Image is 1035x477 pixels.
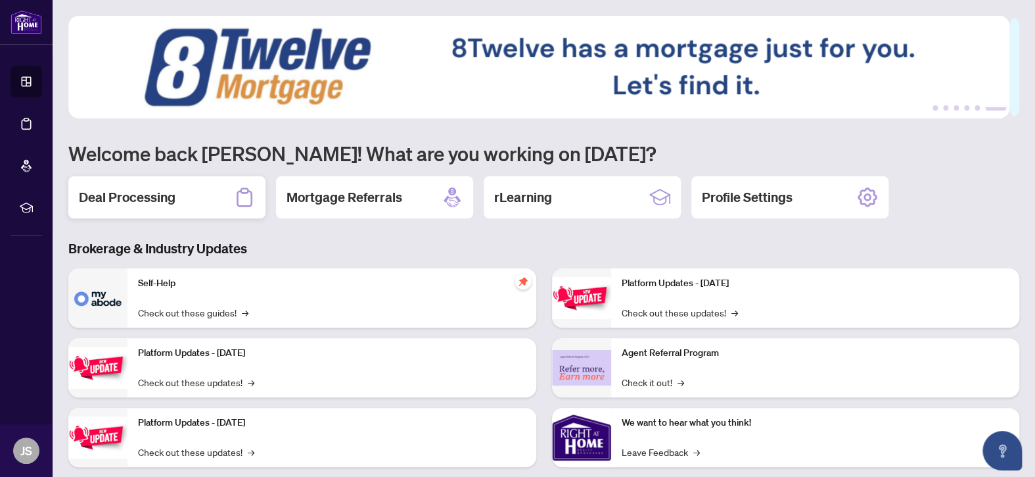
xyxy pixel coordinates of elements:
[68,268,127,328] img: Self-Help
[138,416,526,430] p: Platform Updates - [DATE]
[693,445,700,459] span: →
[622,445,700,459] a: Leave Feedback→
[943,105,948,111] button: 2
[552,350,611,386] img: Agent Referral Program
[138,375,254,389] a: Check out these updates!→
[964,105,969,111] button: 4
[678,375,684,389] span: →
[11,10,42,34] img: logo
[552,408,611,467] img: We want to hear what you think!
[248,375,254,389] span: →
[138,346,526,361] p: Platform Updates - [DATE]
[68,16,1009,118] img: Slide 5
[248,445,254,459] span: →
[138,445,254,459] a: Check out these updates!→
[932,105,938,111] button: 1
[20,441,32,460] span: JS
[622,305,738,320] a: Check out these updates!→
[975,105,980,111] button: 5
[79,188,175,207] h2: Deal Processing
[494,188,552,207] h2: rLearning
[552,277,611,318] img: Platform Updates - June 23, 2025
[68,416,127,458] img: Platform Updates - July 21, 2025
[287,188,402,207] h2: Mortgage Referrals
[138,305,248,320] a: Check out these guides!→
[622,375,684,389] a: Check it out!→
[68,347,127,388] img: Platform Updates - September 16, 2025
[622,346,1009,361] p: Agent Referral Program
[138,276,526,291] p: Self-Help
[68,141,1019,166] h1: Welcome back [PERSON_NAME]! What are you working on [DATE]?
[982,431,1022,470] button: Open asap
[515,274,531,289] span: pushpin
[622,276,1009,291] p: Platform Updates - [DATE]
[954,105,959,111] button: 3
[622,416,1009,430] p: We want to hear what you think!
[68,239,1019,258] h3: Brokerage & Industry Updates
[985,105,1006,111] button: 6
[702,188,793,207] h2: Profile Settings
[242,305,248,320] span: →
[731,305,738,320] span: →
